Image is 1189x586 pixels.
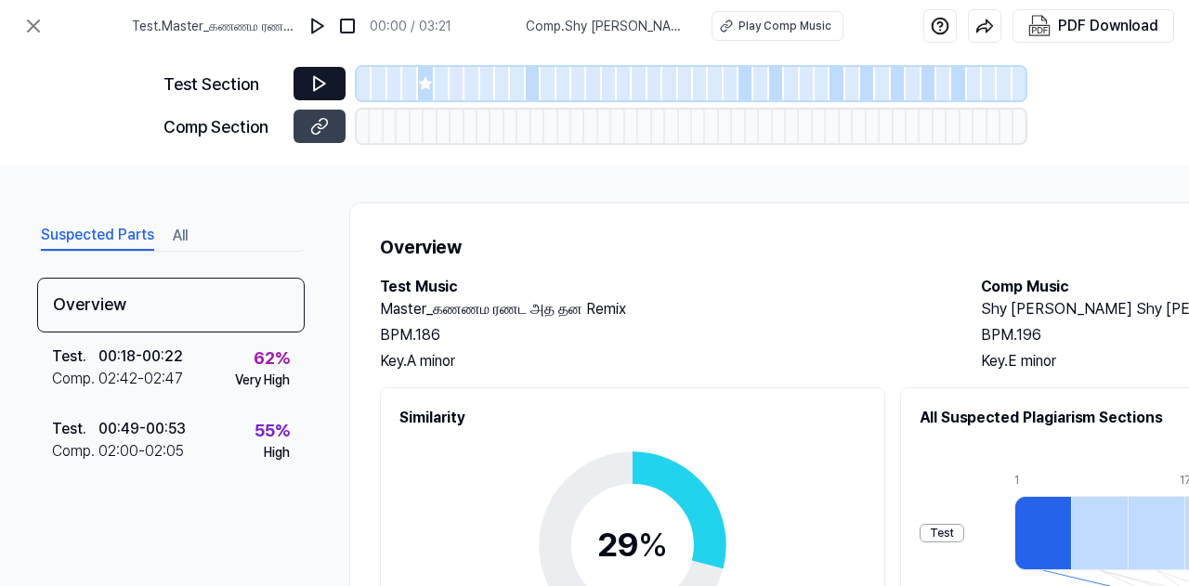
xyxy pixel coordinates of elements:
div: Overview [37,278,305,332]
div: 62 % [254,345,290,371]
div: PDF Download [1058,14,1158,38]
img: share [975,17,994,35]
h2: Test Music [380,276,944,298]
div: 00:00 / 03:21 [370,17,451,36]
button: Suspected Parts [41,221,154,251]
div: Test Section [163,72,282,97]
div: 55 % [255,418,290,443]
img: stop [338,17,357,35]
div: Key. A minor [380,350,944,372]
div: Test . [52,418,98,440]
img: PDF Download [1028,15,1051,37]
span: Comp . Shy [PERSON_NAME] Shy [PERSON_NAME] Un Smile Ha Na Pathu [526,17,689,36]
h2: Similarity [399,407,866,429]
div: Comp . [52,368,98,390]
img: help [931,17,949,35]
div: 02:42 - 02:47 [98,368,183,390]
div: BPM. 186 [380,324,944,346]
div: Play Comp Music [738,18,831,34]
div: 00:18 - 00:22 [98,345,183,368]
span: Test . Master_கணணம ரணட அத தன Remix [132,17,295,36]
div: 29 [597,520,668,570]
div: Test [920,524,964,542]
div: 1 [1014,472,1071,488]
div: 02:00 - 02:05 [98,440,184,462]
div: High [264,443,290,462]
img: play [308,17,327,35]
div: Comp Section [163,114,282,139]
button: Play Comp Music [712,11,843,41]
div: Very High [235,371,290,390]
button: PDF Download [1025,10,1162,42]
div: Test . [52,345,98,368]
h2: Master_கணணம ரணட அத தன Remix [380,298,944,320]
span: % [638,525,668,565]
div: 00:49 - 00:53 [98,418,186,440]
button: All [173,221,188,251]
div: Comp . [52,440,98,462]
